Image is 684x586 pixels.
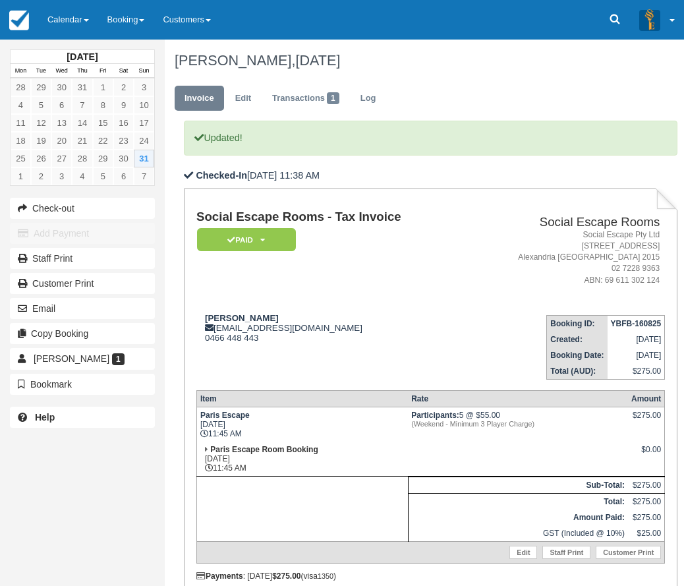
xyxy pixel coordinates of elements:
div: $0.00 [631,445,661,465]
a: Edit [225,86,261,111]
th: Item [196,390,408,407]
a: 13 [51,114,72,132]
div: [EMAIL_ADDRESS][DOMAIN_NAME] 0466 448 443 [196,313,465,343]
h1: Social Escape Rooms - Tax Invoice [196,210,465,224]
b: Help [35,412,55,423]
td: $275.00 [628,510,665,525]
th: Thu [72,64,92,78]
th: Created: [547,332,608,347]
a: 21 [72,132,92,150]
strong: $275.00 [272,571,300,581]
a: 9 [113,96,134,114]
span: 1 [112,353,125,365]
td: $275.00 [608,363,665,380]
a: 1 [93,78,113,96]
a: 15 [93,114,113,132]
a: 8 [93,96,113,114]
a: 1 [11,167,31,185]
a: 10 [134,96,154,114]
td: GST (Included @ 10%) [408,525,628,542]
th: Fri [93,64,113,78]
div: : [DATE] (visa ) [196,571,665,581]
th: Mon [11,64,31,78]
button: Email [10,298,155,319]
th: Total: [408,493,628,510]
td: 5 @ $55.00 [408,407,628,442]
strong: Payments [196,571,243,581]
a: 17 [134,114,154,132]
a: Staff Print [542,546,590,559]
a: Invoice [175,86,224,111]
a: Help [10,407,155,428]
a: 7 [72,96,92,114]
a: 5 [31,96,51,114]
a: 3 [51,167,72,185]
div: $275.00 [631,411,661,430]
button: Bookmark [10,374,155,395]
a: 2 [31,167,51,185]
a: 23 [113,132,134,150]
img: A3 [639,9,660,30]
th: Sun [134,64,154,78]
a: Paid [196,227,291,252]
a: 26 [31,150,51,167]
a: 4 [11,96,31,114]
th: Rate [408,390,628,407]
strong: YBFB-160825 [611,319,662,328]
a: 24 [134,132,154,150]
b: Checked-In [196,170,247,181]
th: Booking Date: [547,347,608,363]
td: $275.00 [628,493,665,510]
em: (Weekend - Minimum 3 Player Charge) [411,420,625,428]
a: 29 [31,78,51,96]
strong: [PERSON_NAME] [205,313,279,323]
a: 27 [51,150,72,167]
a: 30 [113,150,134,167]
address: Social Escape Pty Ltd [STREET_ADDRESS] Alexandria [GEOGRAPHIC_DATA] 2015 02 7228 9363 ABN: 69 611... [470,229,660,286]
a: 20 [51,132,72,150]
a: Staff Print [10,248,155,269]
strong: [DATE] [67,51,98,62]
a: 7 [134,167,154,185]
button: Copy Booking [10,323,155,344]
td: [DATE] 11:45 AM [196,442,408,477]
a: 11 [11,114,31,132]
a: Log [351,86,386,111]
a: 6 [113,167,134,185]
img: checkfront-main-nav-mini-logo.png [9,11,29,30]
strong: Paris Escape [200,411,250,420]
strong: Paris Escape Room Booking [210,445,318,454]
span: [PERSON_NAME] [34,353,109,364]
a: Customer Print [10,273,155,294]
td: [DATE] 11:45 AM [196,407,408,442]
th: Amount [628,390,665,407]
p: Updated! [184,121,677,156]
a: 25 [11,150,31,167]
button: Add Payment [10,223,155,244]
button: Check-out [10,198,155,219]
h1: [PERSON_NAME], [175,53,668,69]
a: Transactions1 [262,86,349,111]
th: Sub-Total: [408,477,628,493]
th: Amount Paid: [408,510,628,525]
td: $25.00 [628,525,665,542]
a: 16 [113,114,134,132]
a: 31 [134,150,154,167]
th: Tue [31,64,51,78]
a: 29 [93,150,113,167]
th: Wed [51,64,72,78]
a: 4 [72,167,92,185]
a: 18 [11,132,31,150]
th: Sat [113,64,134,78]
a: [PERSON_NAME] 1 [10,348,155,369]
strong: Participants [411,411,459,420]
p: [DATE] 11:38 AM [184,169,677,183]
th: Total (AUD): [547,363,608,380]
h2: Social Escape Rooms [470,216,660,229]
a: 3 [134,78,154,96]
a: Edit [509,546,537,559]
a: 22 [93,132,113,150]
td: $275.00 [628,477,665,493]
span: [DATE] [295,52,340,69]
a: 2 [113,78,134,96]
